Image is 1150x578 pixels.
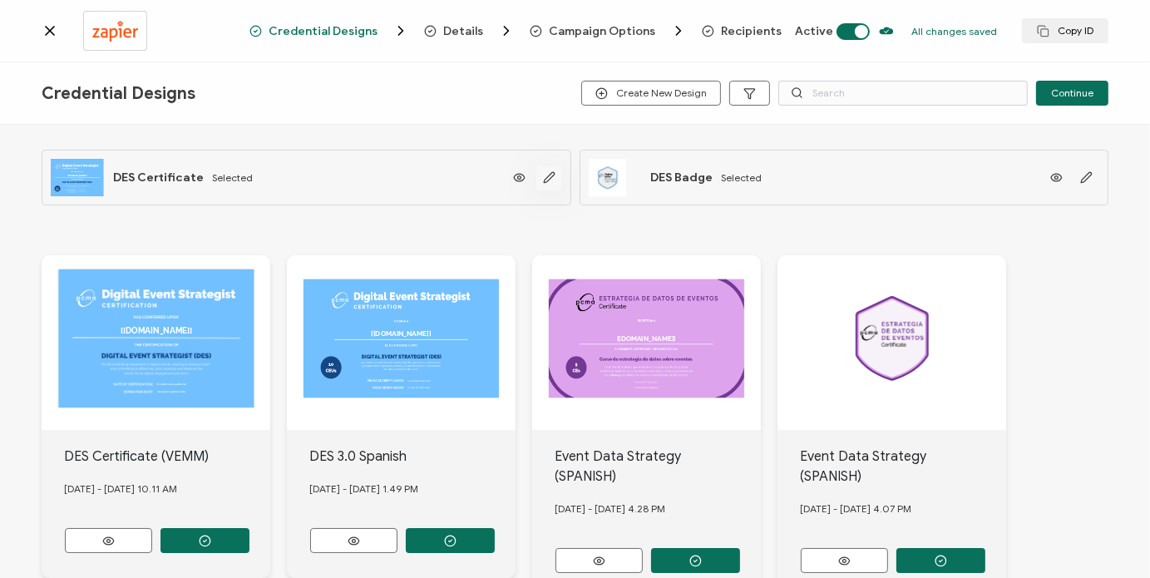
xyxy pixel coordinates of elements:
[1036,81,1108,106] button: Continue
[778,81,1028,106] input: Search
[801,487,1007,531] div: [DATE] - [DATE] 4.07 PM
[269,25,378,37] span: Credential Designs
[651,170,713,185] span: DES Badge
[555,447,762,487] div: Event Data Strategy (SPANISH)
[801,447,1007,487] div: Event Data Strategy (SPANISH)
[1022,18,1108,43] button: Copy ID
[721,25,782,37] span: Recipients
[549,25,655,37] span: Campaign Options
[310,447,516,467] div: DES 3.0 Spanish
[249,22,409,39] span: Credential Designs
[911,25,997,37] p: All changes saved
[1051,88,1093,98] span: Continue
[212,171,253,184] span: Selected
[113,170,204,185] span: DES Certificate
[65,467,271,511] div: [DATE] - [DATE] 10.11 AM
[443,25,483,37] span: Details
[92,21,138,42] img: zapier.png
[1037,25,1093,37] span: Copy ID
[424,22,515,39] span: Details
[702,25,782,37] span: Recipients
[722,171,763,184] span: Selected
[1067,498,1150,578] iframe: Chat Widget
[795,24,833,38] span: Active
[42,83,195,104] span: Credential Designs
[310,467,516,511] div: [DATE] - [DATE] 1.49 PM
[65,447,271,467] div: DES Certificate (VEMM)
[530,22,687,39] span: Campaign Options
[595,87,707,100] span: Create New Design
[555,487,762,531] div: [DATE] - [DATE] 4.28 PM
[581,81,721,106] button: Create New Design
[249,22,782,39] div: Breadcrumb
